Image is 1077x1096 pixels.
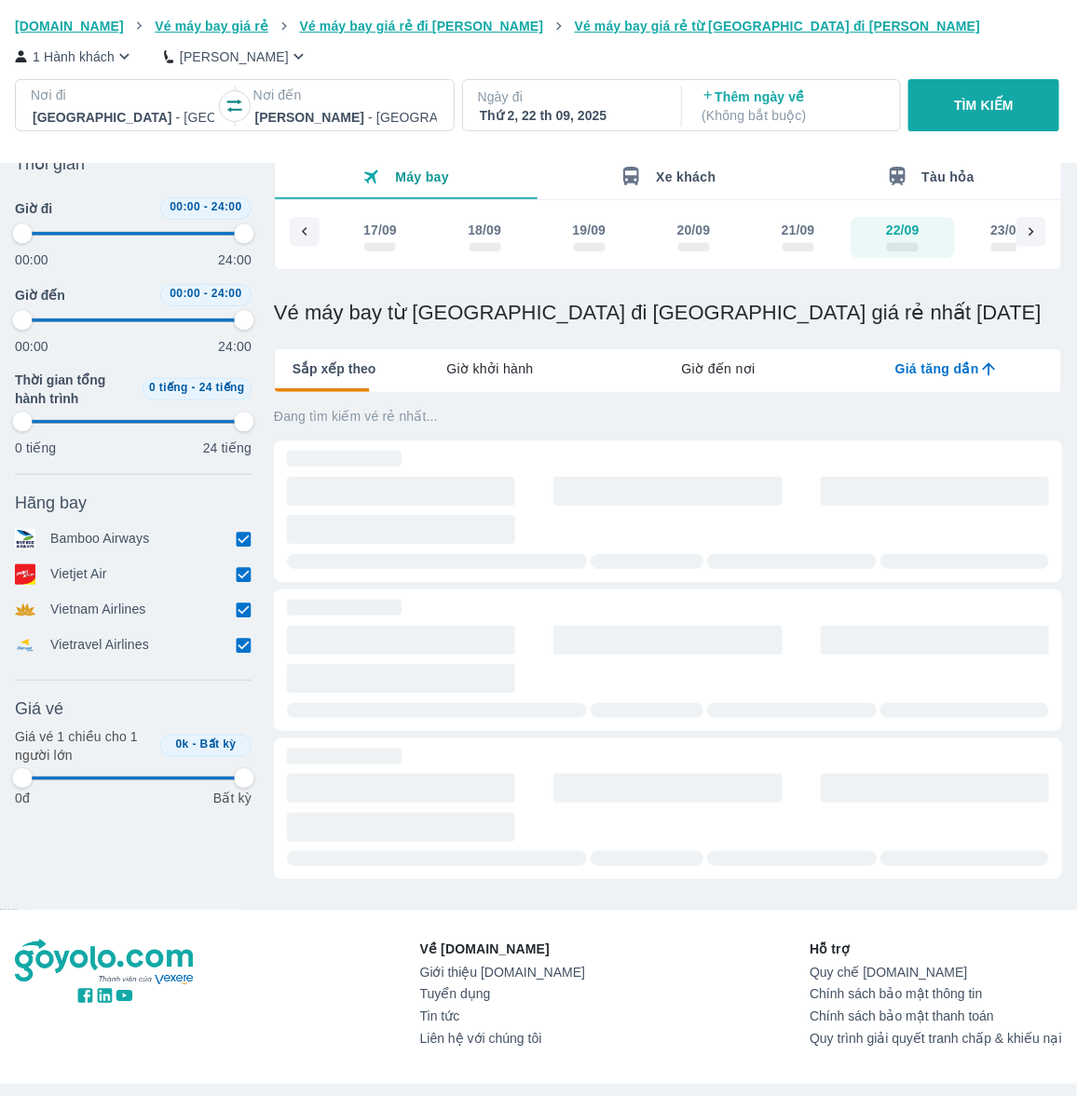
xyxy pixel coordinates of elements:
span: 0k [176,737,189,751]
div: Thứ 2, 22 th 09, 2025 [480,106,661,125]
p: Nơi đi [31,86,216,104]
p: Ngày đi [478,88,663,106]
p: TÌM KIẾM [954,96,1014,115]
a: Chính sách bảo mật thông tin [810,987,1062,1002]
p: Bất kỳ [213,789,252,807]
p: Thêm ngày về [702,88,883,125]
span: 24 tiếng [199,381,245,394]
div: 21/09 [782,221,815,239]
a: Giới thiệu [DOMAIN_NAME] [420,965,585,980]
span: Thời gian [15,153,85,175]
p: 1 Hành khách [33,47,115,66]
span: Máy bay [395,169,449,184]
span: Giờ đến nơi [682,359,756,378]
span: [DOMAIN_NAME] [15,19,124,34]
div: 17/09 [363,221,397,239]
div: 18/09 [469,221,502,239]
p: 00:00 [15,250,48,269]
span: - [204,200,208,213]
p: Vietravel Airlines [50,635,149,656]
span: Vé máy bay giá rẻ đi [PERSON_NAME] [300,19,544,34]
button: TÌM KIẾM [908,79,1059,131]
span: 00:00 [170,200,200,213]
div: 23/09 [990,221,1024,239]
span: Hãng bay [15,492,87,514]
span: - [193,737,197,751]
span: Giờ khởi hành [446,359,533,378]
span: Giá vé [15,697,63,720]
button: 1 Hành khách [15,47,134,66]
span: Vé máy bay giá rẻ từ [GEOGRAPHIC_DATA] đi [PERSON_NAME] [575,19,981,34]
p: 24:00 [218,250,252,269]
div: 22/09 [886,221,920,239]
span: Giờ đi [15,199,52,218]
a: Liên hệ với chúng tôi [420,1032,585,1047]
span: 00:00 [170,287,200,300]
img: logo [15,940,196,986]
p: [PERSON_NAME] [180,47,289,66]
p: 00:00 [15,337,48,356]
nav: breadcrumb [15,17,1062,35]
a: Tin tức [420,1009,585,1024]
a: Quy chế [DOMAIN_NAME] [810,965,1062,980]
span: Giá tăng dần [895,359,979,378]
a: Chính sách bảo mật thanh toán [810,1009,1062,1024]
h1: Vé máy bay từ [GEOGRAPHIC_DATA] đi [GEOGRAPHIC_DATA] giá rẻ nhất [DATE] [274,300,1062,326]
a: Tuyển dụng [420,987,585,1002]
span: Vé máy bay giá rẻ [155,19,268,34]
p: Bamboo Airways [50,529,149,549]
p: Về [DOMAIN_NAME] [420,940,585,958]
span: Bất kỳ [200,737,237,751]
p: Nơi đến [253,86,439,104]
p: Vietnam Airlines [50,600,146,620]
span: Thời gian tổng hành trình [15,371,135,408]
div: 19/09 [573,221,607,239]
p: Đang tìm kiếm vé rẻ nhất... [274,407,1062,426]
p: Giá vé 1 chiều cho 1 người lớn [15,727,153,764]
p: Hỗ trợ [810,940,1062,958]
div: 20/09 [677,221,711,239]
span: Sắp xếp theo [293,359,376,378]
span: Giờ đến [15,286,65,304]
a: Quy trình giải quyết tranh chấp & khiếu nại [810,1032,1062,1047]
p: Vietjet Air [50,564,107,585]
span: Tàu hỏa [922,169,975,184]
p: 0đ [15,789,30,807]
span: 0 tiếng [149,381,188,394]
p: 24:00 [218,337,252,356]
button: [PERSON_NAME] [164,47,308,66]
span: - [204,287,208,300]
span: 24:00 [211,287,242,300]
span: 24:00 [211,200,242,213]
span: - [192,381,196,394]
p: 24 tiếng [203,439,252,457]
p: 0 tiếng [15,439,56,457]
div: lab API tabs example [375,349,1061,388]
p: ( Không bắt buộc ) [702,106,883,125]
span: Xe khách [656,169,716,184]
